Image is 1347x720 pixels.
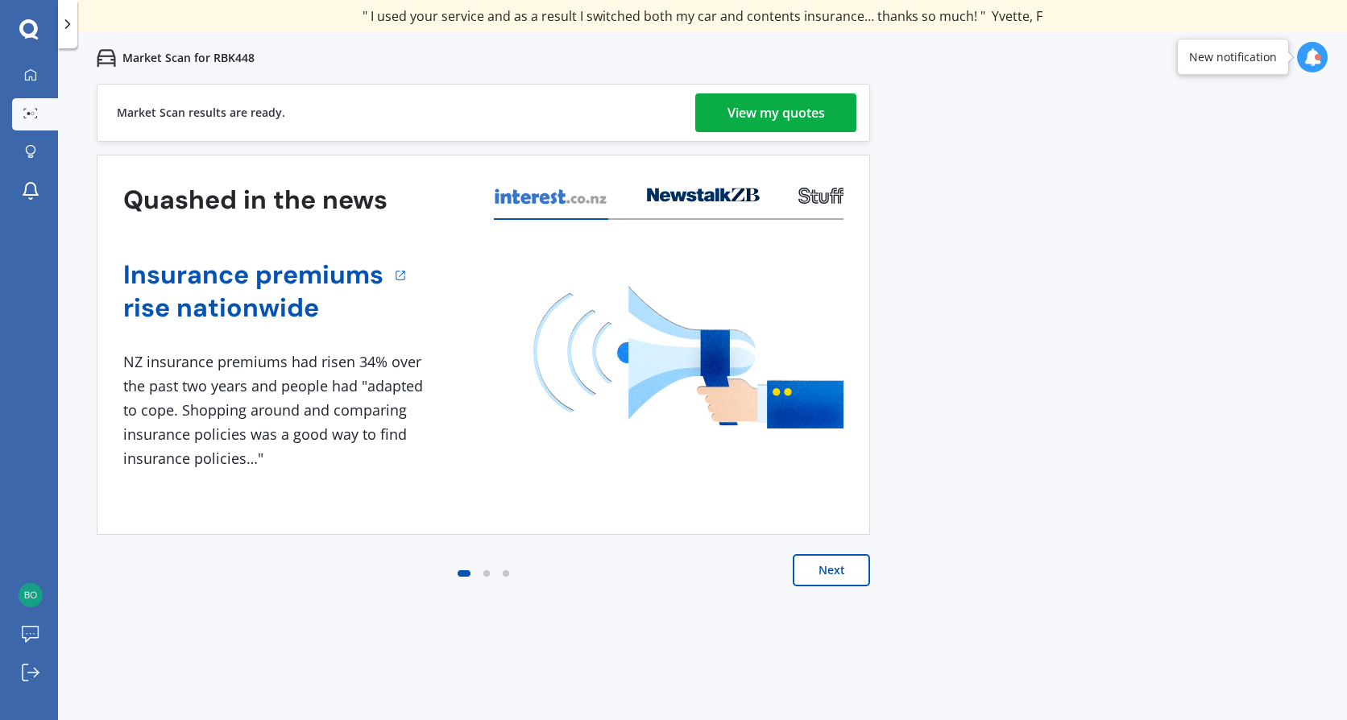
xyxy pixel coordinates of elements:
[793,554,870,586] button: Next
[123,292,383,325] a: rise nationwide
[123,259,383,292] a: Insurance premiums
[1189,49,1277,65] div: New notification
[97,48,116,68] img: car.f15378c7a67c060ca3f3.svg
[533,286,843,428] img: media image
[695,93,856,132] a: View my quotes
[727,93,825,132] div: View my quotes
[19,583,43,607] img: 03ea5bcb728636fd90ccfd03ac4c72dc
[123,350,429,470] div: NZ insurance premiums had risen 34% over the past two years and people had "adapted to cope. Shop...
[123,184,388,217] h3: Quashed in the news
[122,50,255,66] p: Market Scan for RBK448
[117,85,285,141] div: Market Scan results are ready.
